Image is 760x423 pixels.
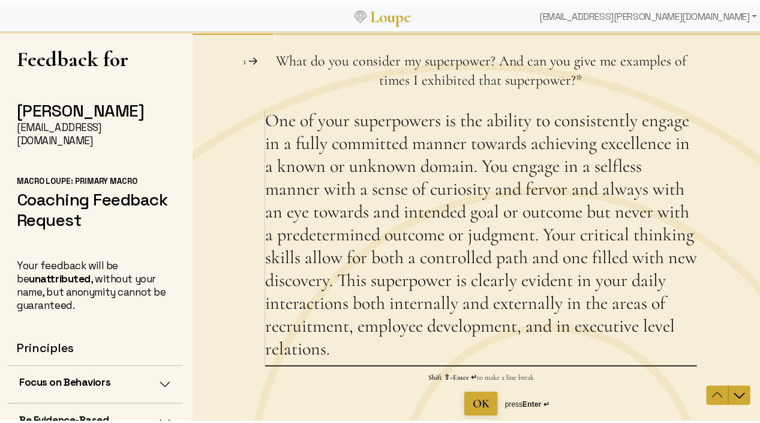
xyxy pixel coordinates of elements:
[272,359,305,383] button: OK
[19,373,110,386] h5: Focus on Behaviors
[17,338,173,353] h4: Principles
[313,367,358,377] div: press
[17,44,173,69] h1: Feedback for
[280,364,297,379] span: OK
[7,364,183,401] button: Focus on Behaviors
[73,340,504,350] p: + to make a line break
[73,77,504,333] textarea: One of your superpowers is the ability to consistently engage in a fully committed manner towards...
[17,187,173,228] h2: Coaching Feedback Request
[260,341,284,349] strong: Enter ↵
[29,270,91,283] strong: unattributed
[536,353,558,373] button: Navigate to next question
[236,341,257,349] strong: Shift ⇧
[83,20,494,56] span: What do you consider my superpower? And can you give me examples of times I exhibited that superp...
[17,257,173,309] div: Your feedback will be be , without your name, but anonymity cannot be guaranteed.
[17,98,173,118] h2: [PERSON_NAME]
[17,174,173,184] div: Macro Loupe: Primary Macro
[17,118,173,145] div: [EMAIL_ADDRESS][DOMAIN_NAME]
[330,368,357,376] strong: Enter ↵
[367,4,414,26] a: Loupe
[50,23,53,35] span: 1
[355,8,367,20] img: Loupe Logo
